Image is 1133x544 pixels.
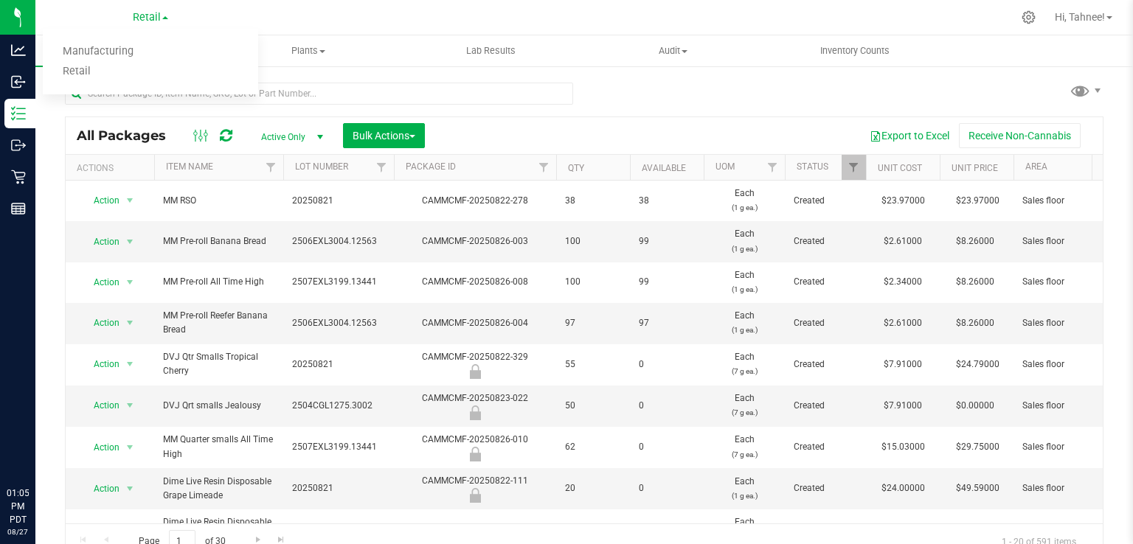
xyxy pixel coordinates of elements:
span: 99 [639,234,695,248]
span: select [121,520,139,540]
p: (1 g ea.) [713,323,776,337]
a: Qty [568,163,584,173]
a: Area [1025,161,1047,172]
span: All Packages [77,128,181,144]
span: 0 [639,481,695,495]
span: Sales floor [1022,194,1115,208]
span: 2507EXL3199.13441 [292,275,385,289]
div: CAMMCMF-20250826-003 [392,234,558,248]
div: CAMMCMF-20250822-329 [392,350,558,379]
inline-svg: Analytics [11,43,26,57]
span: 0 [639,440,695,454]
a: Unit Price [952,163,998,173]
a: Inventory Counts [764,35,946,66]
a: Item Name [166,161,213,172]
span: 100 [565,275,621,289]
span: 20 [565,481,621,495]
span: Each [713,186,776,215]
span: Action [80,395,120,416]
iframe: Resource center unread badge [44,424,61,442]
td: $7.91000 [866,386,940,427]
p: (7 g ea.) [713,364,776,378]
a: Inventory [35,35,218,66]
div: CAMMCMF-20250826-010 [392,433,558,461]
span: 0 [639,358,695,372]
div: CAMMCMF-20250826-004 [392,316,558,330]
inline-svg: Reports [11,201,26,216]
a: Filter [532,155,556,180]
a: UOM [716,161,735,172]
a: Filter [259,155,283,180]
div: CAMMCMF-20250826-008 [392,275,558,289]
span: MM RSO [163,194,274,208]
span: 97 [565,316,621,330]
span: Action [80,437,120,458]
p: (1 g ea.) [713,282,776,296]
span: 100 [565,234,621,248]
div: Newly Received [392,447,558,461]
span: Each [713,433,776,461]
span: 55 [565,358,621,372]
span: DVJ Qtr Smalls Tropical Cherry [163,350,274,378]
div: Newly Received [392,405,558,420]
button: Export to Excel [860,123,959,148]
span: $24.79000 [949,354,1007,375]
span: select [121,354,139,374]
td: $2.61000 [866,221,940,262]
span: Created [794,316,857,330]
div: Newly Received [392,364,558,379]
inline-svg: Inventory [11,106,26,121]
span: $23.97000 [949,190,1007,212]
a: Lot Number [295,161,348,172]
span: Lab Results [446,44,536,57]
inline-svg: Outbound [11,138,26,153]
div: Newly Received [392,488,558,503]
a: Audit [582,35,764,66]
span: Created [794,234,857,248]
a: Filter [370,155,394,180]
p: 01:05 PM PDT [7,487,29,526]
span: $0.00000 [949,395,1002,416]
span: Action [80,231,120,252]
span: select [121,478,139,499]
div: Manage settings [1019,10,1038,24]
span: 20250821 [292,194,385,208]
span: 50 [565,399,621,413]
button: Bulk Actions [343,123,425,148]
span: select [121,395,139,416]
div: CAMMCMF-20250822-111 [392,474,558,503]
span: select [121,231,139,252]
span: $8.26000 [949,231,1002,252]
span: Each [713,309,776,337]
span: Sales floor [1022,440,1115,454]
span: Action [80,190,120,211]
span: Each [713,350,776,378]
td: $2.61000 [866,303,940,344]
span: Retail [133,11,161,24]
span: Created [794,358,857,372]
span: Action [80,313,120,333]
a: Retail [43,62,258,82]
p: (1 g ea.) [713,489,776,503]
span: Each [713,227,776,255]
span: select [121,437,139,458]
a: Status [797,161,828,172]
span: Audit [583,44,763,57]
span: Each [713,475,776,503]
span: Sales floor [1022,275,1115,289]
a: Lab Results [400,35,582,66]
span: MM Quarter smalls All Time High [163,433,274,461]
p: (7 g ea.) [713,447,776,461]
span: MM Pre-roll Reefer Banana Bread [163,309,274,337]
span: Each [713,268,776,296]
span: Dime Live Resin Disposable Grape Limeade [163,475,274,503]
span: $8.26000 [949,313,1002,334]
td: $24.00000 [866,468,940,509]
span: MM Pre-roll Banana Bread [163,234,274,248]
div: Actions [77,163,148,173]
span: 38 [565,194,621,208]
p: (1 g ea.) [713,242,776,256]
span: $8.26000 [949,271,1002,293]
span: select [121,272,139,293]
a: Package ID [406,161,456,172]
